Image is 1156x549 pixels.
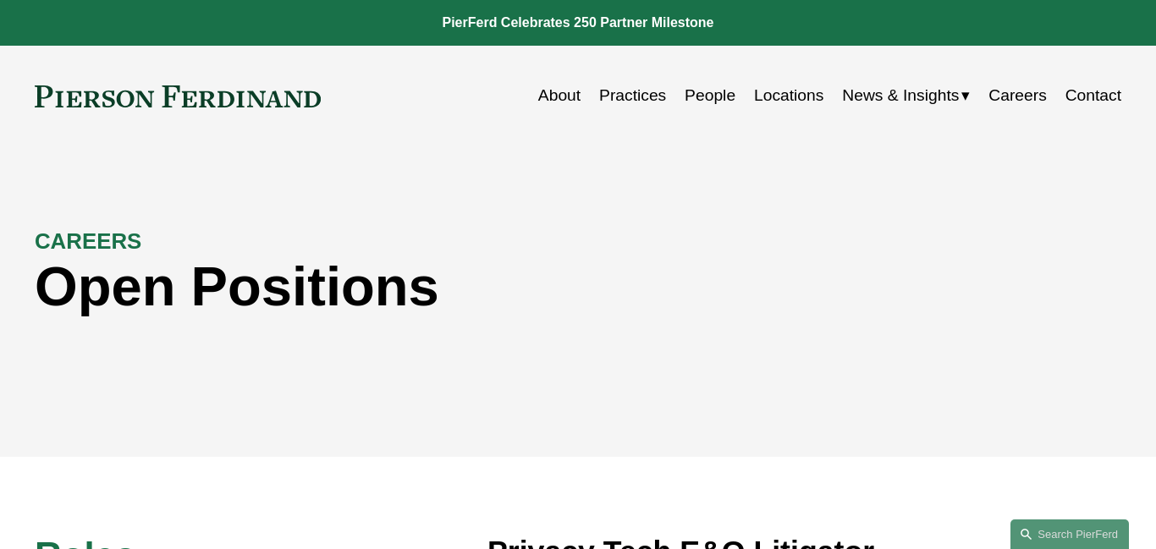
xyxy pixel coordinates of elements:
[35,229,141,253] strong: CAREERS
[35,255,850,319] h1: Open Positions
[988,80,1047,113] a: Careers
[754,80,823,113] a: Locations
[1065,80,1121,113] a: Contact
[599,80,666,113] a: Practices
[842,80,970,113] a: folder dropdown
[538,80,581,113] a: About
[1010,519,1129,549] a: Search this site
[685,80,735,113] a: People
[842,81,959,111] span: News & Insights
